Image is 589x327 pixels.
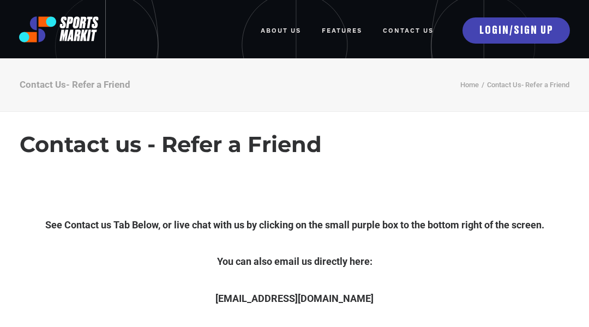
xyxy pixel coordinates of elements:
a: [EMAIL_ADDRESS][DOMAIN_NAME] [215,293,374,304]
a: Contact Us [383,19,434,43]
a: ABOUT US [261,19,301,43]
a: Home [460,81,479,89]
strong: See Contact us Tab Below, or live chat with us by clicking on the small purple box to the bottom ... [45,219,544,231]
a: FEATURES [322,19,362,43]
a: LOGIN/SIGN UP [462,17,570,44]
div: Contact Us- Refer a Friend [20,78,130,90]
li: Contact Us- Refer a Friend [479,79,569,92]
strong: You can also email us directly here: [217,256,372,267]
img: logo [19,16,99,43]
span: Contact us - Refer a Friend [20,131,322,158]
